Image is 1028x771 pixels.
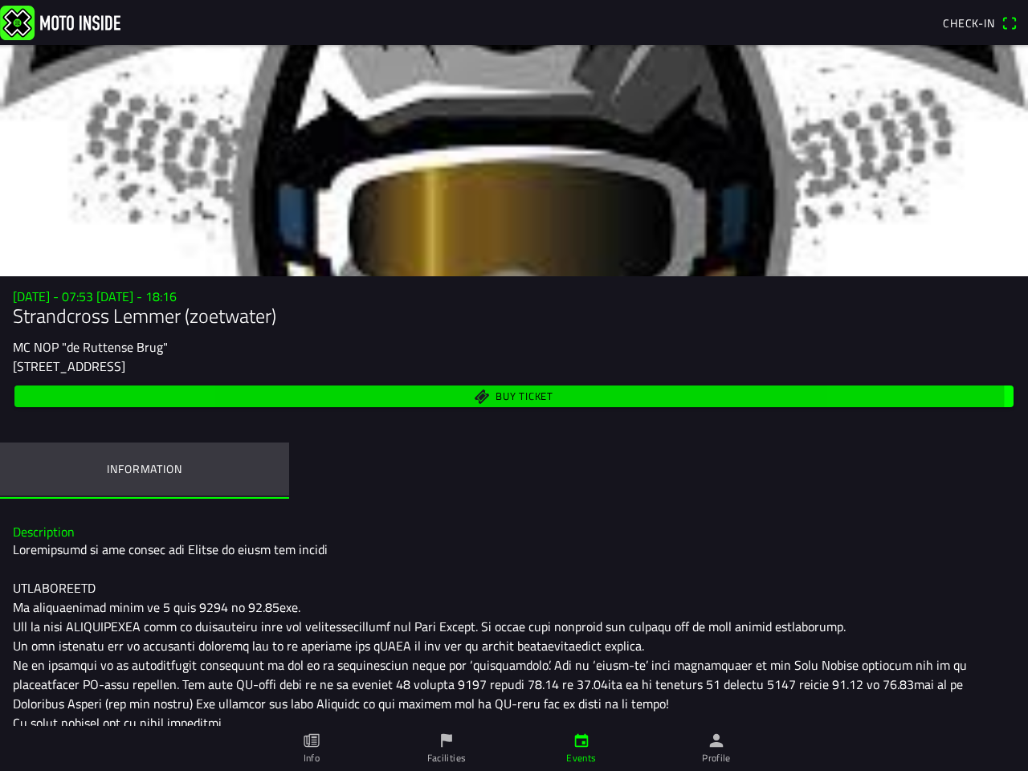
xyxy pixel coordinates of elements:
h3: Description [13,524,1015,540]
a: Check-inqr scanner [935,9,1025,36]
ion-text: [STREET_ADDRESS] [13,357,125,376]
ion-label: Information [107,460,182,478]
ion-icon: paper [303,732,320,749]
ion-icon: person [708,732,725,749]
ion-label: Facilities [427,751,467,765]
span: Check-in [943,14,995,31]
ion-text: MC NOP "de Ruttense Brug" [13,337,168,357]
span: Buy ticket [496,391,553,402]
ion-label: Events [566,751,596,765]
ion-icon: flag [438,732,455,749]
h1: Strandcross Lemmer (zoetwater) [13,304,1015,328]
ion-icon: calendar [573,732,590,749]
ion-label: Info [304,751,320,765]
ion-label: Profile [702,751,731,765]
h3: [DATE] - 07:53 [DATE] - 18:16 [13,289,1015,304]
